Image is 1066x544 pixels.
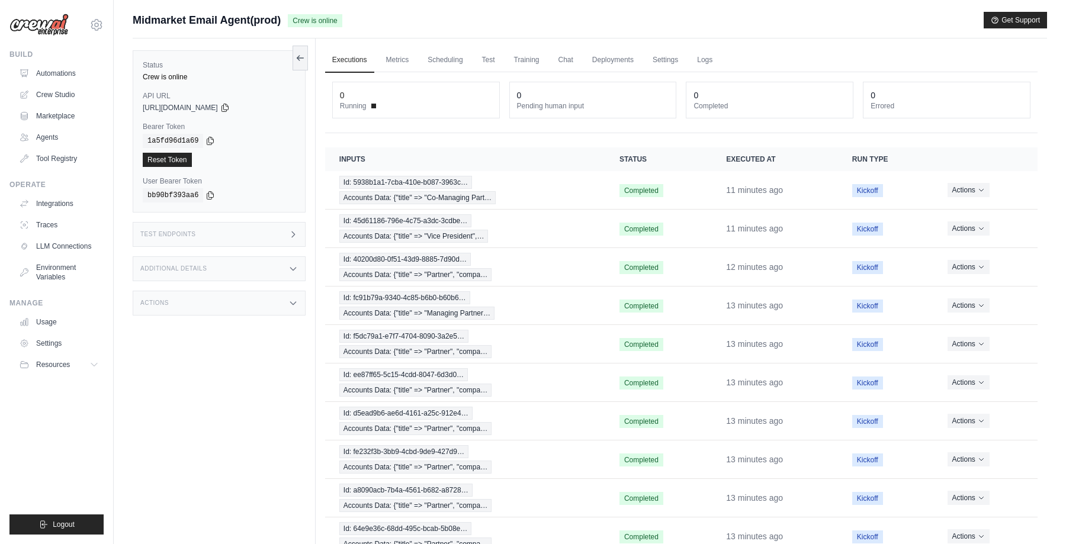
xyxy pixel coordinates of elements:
span: Accounts Data: {"title" => "Co-Managing Part… [339,191,496,204]
a: Chat [551,48,580,73]
dt: Errored [871,101,1023,111]
span: Completed [619,184,663,197]
a: View execution details for Id [339,484,591,512]
h3: Test Endpoints [140,231,196,238]
span: Accounts Data: {"title" => "Managing Partner… [339,307,495,320]
span: Resources [36,360,70,369]
a: Environment Variables [14,258,104,287]
button: Actions for execution [948,221,990,236]
a: Training [507,48,547,73]
a: Settings [646,48,685,73]
a: View execution details for Id [339,214,591,243]
dt: Pending human input [517,101,669,111]
span: Accounts Data: {"title" => "Partner", "compa… [339,422,492,435]
a: Crew Studio [14,85,104,104]
th: Inputs [325,147,605,171]
code: bb90bf393aa6 [143,188,203,202]
div: 0 [871,89,875,101]
a: Executions [325,48,374,73]
span: Id: fc91b79a-9340-4c85-b6b0-b60b6… [339,291,470,304]
span: Logout [53,520,75,529]
button: Get Support [984,12,1047,28]
span: Accounts Data: {"title" => "Partner", "compa… [339,461,492,474]
code: 1a5fd96d1a69 [143,134,203,148]
span: Midmarket Email Agent(prod) [133,12,281,28]
span: Kickoff [852,223,883,236]
a: Reset Token [143,153,192,167]
div: Build [9,50,104,59]
a: View execution details for Id [339,291,591,320]
button: Actions for execution [948,260,990,274]
img: Logo [9,14,69,36]
time: August 28, 2025 at 15:42 IST [726,378,783,387]
span: Crew is online [288,14,342,27]
span: Completed [619,338,663,351]
a: Automations [14,64,104,83]
span: Completed [619,300,663,313]
span: Kickoff [852,492,883,505]
span: Completed [619,376,663,390]
span: Completed [619,530,663,543]
label: Status [143,60,296,70]
a: View execution details for Id [339,330,591,358]
a: LLM Connections [14,237,104,256]
a: Usage [14,313,104,331]
span: Completed [619,492,663,505]
div: Operate [9,180,104,189]
span: Kickoff [852,338,883,351]
time: August 28, 2025 at 15:42 IST [726,339,783,349]
a: Logs [690,48,720,73]
span: Completed [619,415,663,428]
button: Actions for execution [948,183,990,197]
a: Deployments [585,48,641,73]
h3: Actions [140,300,169,307]
span: Id: ee87ff65-5c15-4cdd-8047-6d3d0… [339,368,468,381]
a: Marketplace [14,107,104,125]
time: August 28, 2025 at 15:42 IST [726,416,783,426]
span: Running [340,101,367,111]
span: Id: 64e9e36c-68dd-495c-bcab-5b08e… [339,522,471,535]
button: Actions for execution [948,529,990,543]
span: Completed [619,261,663,274]
button: Actions for execution [948,298,990,313]
th: Run Type [838,147,933,171]
button: Actions for execution [948,414,990,428]
span: Kickoff [852,261,883,274]
span: Id: 45d61186-796e-4c75-a3dc-3cdbe… [339,214,471,227]
button: Actions for execution [948,491,990,505]
button: Actions for execution [948,375,990,390]
button: Actions for execution [948,337,990,351]
a: Scheduling [420,48,470,73]
span: Kickoff [852,530,883,543]
span: Accounts Data: {"title" => "Vice President",… [339,230,489,243]
a: Settings [14,334,104,353]
span: Id: d5ead9b6-ae6d-4161-a25c-912e4… [339,407,473,420]
div: Crew is online [143,72,296,82]
h3: Additional Details [140,265,207,272]
label: Bearer Token [143,122,296,131]
a: Integrations [14,194,104,213]
a: Metrics [379,48,416,73]
div: Manage [9,298,104,308]
span: Accounts Data: {"title" => "Partner", "compa… [339,345,492,358]
time: August 28, 2025 at 15:44 IST [726,185,783,195]
span: Id: f5dc79a1-e7f7-4704-8090-3a2e5… [339,330,468,343]
a: View execution details for Id [339,253,591,281]
label: API URL [143,91,296,101]
span: Completed [619,223,663,236]
div: 0 [693,89,698,101]
span: Kickoff [852,415,883,428]
time: August 28, 2025 at 15:42 IST [726,301,783,310]
label: User Bearer Token [143,176,296,186]
th: Executed at [712,147,838,171]
a: View execution details for Id [339,368,591,397]
span: Completed [619,453,663,466]
span: Kickoff [852,453,883,466]
button: Actions for execution [948,452,990,466]
span: Id: a8090acb-7b4a-4561-b682-a8728… [339,484,473,497]
span: Accounts Data: {"title" => "Partner", "compa… [339,268,492,281]
dt: Completed [693,101,846,111]
span: Accounts Data: {"title" => "Partner", "compa… [339,499,492,512]
button: Logout [9,514,104,535]
span: Kickoff [852,184,883,197]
